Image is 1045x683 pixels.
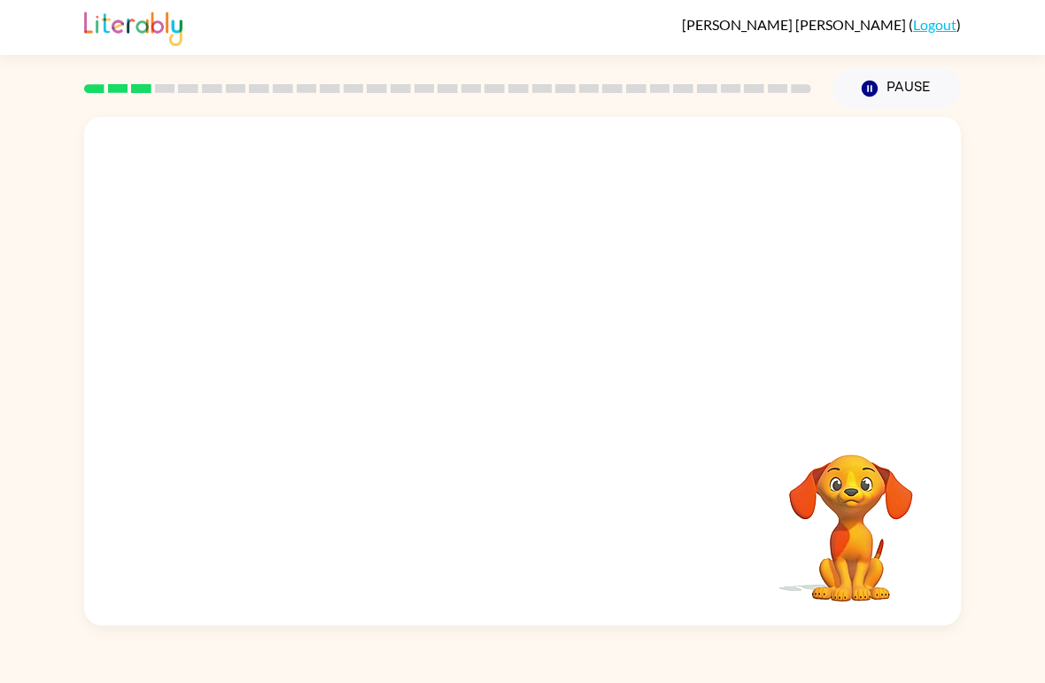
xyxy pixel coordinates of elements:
button: Pause [832,68,961,109]
a: Logout [913,16,956,33]
img: Literably [84,7,182,46]
div: ( ) [682,16,961,33]
span: [PERSON_NAME] [PERSON_NAME] [682,16,909,33]
video: Your browser must support playing .mp4 files to use Literably. Please try using another browser. [762,427,940,604]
